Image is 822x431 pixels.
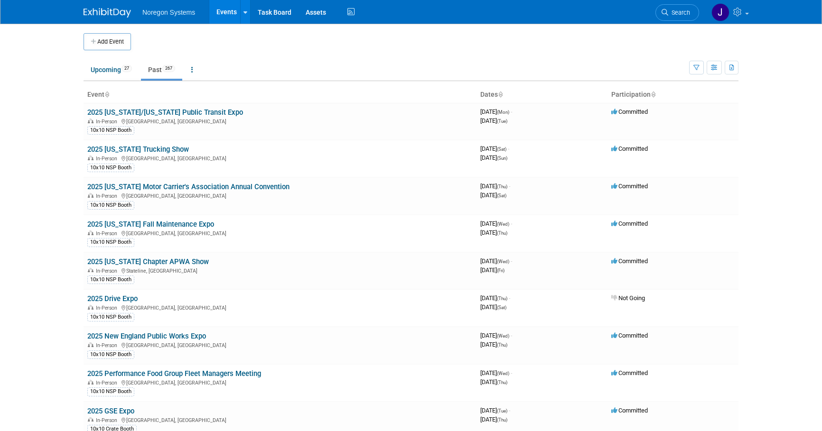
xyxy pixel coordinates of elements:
span: [DATE] [480,416,507,423]
span: [DATE] [480,341,507,348]
span: In-Person [96,230,120,237]
div: Stateline, [GEOGRAPHIC_DATA] [87,266,473,274]
span: In-Person [96,193,120,199]
a: 2025 New England Public Works Expo [87,332,206,340]
span: - [508,145,509,152]
span: In-Person [96,380,120,386]
span: In-Person [96,417,120,423]
span: [DATE] [480,117,507,124]
div: [GEOGRAPHIC_DATA], [GEOGRAPHIC_DATA] [87,416,473,423]
div: 10x10 NSP Booth [87,387,134,396]
span: (Sat) [497,193,506,198]
div: [GEOGRAPHIC_DATA], [GEOGRAPHIC_DATA] [87,117,473,125]
span: (Thu) [497,380,507,385]
span: - [511,220,512,227]
span: (Tue) [497,119,507,124]
span: (Wed) [497,259,509,264]
span: Committed [611,108,648,115]
span: [DATE] [480,257,512,265]
img: In-Person Event [88,156,93,160]
div: 10x10 NSP Booth [87,164,134,172]
img: In-Person Event [88,230,93,235]
span: Committed [611,220,648,227]
span: In-Person [96,268,120,274]
img: In-Person Event [88,380,93,385]
span: (Sat) [497,147,506,152]
div: [GEOGRAPHIC_DATA], [GEOGRAPHIC_DATA] [87,341,473,348]
span: [DATE] [480,266,504,274]
img: In-Person Event [88,417,93,422]
a: Sort by Event Name [104,91,109,98]
span: [DATE] [480,145,509,152]
span: - [509,183,510,190]
span: (Wed) [497,371,509,376]
div: [GEOGRAPHIC_DATA], [GEOGRAPHIC_DATA] [87,303,473,311]
th: Dates [476,87,607,103]
img: In-Person Event [88,305,93,310]
img: Johana Gil [711,3,729,21]
span: Noregon Systems [142,9,195,16]
span: [DATE] [480,303,506,311]
span: (Thu) [497,184,507,189]
span: (Thu) [497,417,507,422]
a: Search [655,4,699,21]
span: [DATE] [480,369,512,376]
span: [DATE] [480,332,512,339]
span: Committed [611,257,648,265]
div: [GEOGRAPHIC_DATA], [GEOGRAPHIC_DATA] [87,192,473,199]
span: In-Person [96,119,120,125]
span: Committed [611,407,648,414]
a: 2025 [US_STATE] Motor Carrier's Association Annual Convention [87,183,290,191]
span: 267 [162,65,175,72]
th: Event [84,87,476,103]
span: (Thu) [497,296,507,301]
img: In-Person Event [88,268,93,273]
div: 10x10 NSP Booth [87,313,134,321]
span: [DATE] [480,192,506,199]
span: (Mon) [497,110,509,115]
a: 2025 Performance Food Group Fleet Managers Meeting [87,369,261,378]
div: [GEOGRAPHIC_DATA], [GEOGRAPHIC_DATA] [87,378,473,386]
span: In-Person [96,305,120,311]
div: [GEOGRAPHIC_DATA], [GEOGRAPHIC_DATA] [87,154,473,162]
div: 10x10 NSP Booth [87,126,134,135]
a: 2025 Drive Expo [87,294,138,303]
span: - [511,332,512,339]
span: [DATE] [480,108,512,115]
a: Upcoming27 [84,61,139,79]
span: - [509,407,510,414]
a: 2025 [US_STATE] Trucking Show [87,145,189,154]
span: In-Person [96,342,120,348]
button: Add Event [84,33,131,50]
span: - [511,369,512,376]
span: [DATE] [480,407,510,414]
a: Past267 [141,61,182,79]
span: Not Going [611,294,645,302]
span: (Thu) [497,342,507,348]
span: [DATE] [480,229,507,236]
a: 2025 GSE Expo [87,407,134,415]
span: (Sat) [497,305,506,310]
img: In-Person Event [88,342,93,347]
span: [DATE] [480,378,507,385]
span: - [511,257,512,265]
span: (Wed) [497,221,509,227]
span: [DATE] [480,154,507,161]
span: [DATE] [480,183,510,190]
span: Committed [611,369,648,376]
img: In-Person Event [88,193,93,198]
span: Committed [611,145,648,152]
span: Search [668,9,690,16]
img: In-Person Event [88,119,93,123]
th: Participation [607,87,738,103]
span: [DATE] [480,220,512,227]
img: ExhibitDay [84,8,131,18]
div: 10x10 NSP Booth [87,238,134,247]
div: 10x10 NSP Booth [87,350,134,359]
a: Sort by Participation Type [651,91,655,98]
div: 10x10 NSP Booth [87,275,134,284]
span: In-Person [96,156,120,162]
span: [DATE] [480,294,510,302]
span: Committed [611,332,648,339]
a: 2025 [US_STATE] Chapter APWA Show [87,257,209,266]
